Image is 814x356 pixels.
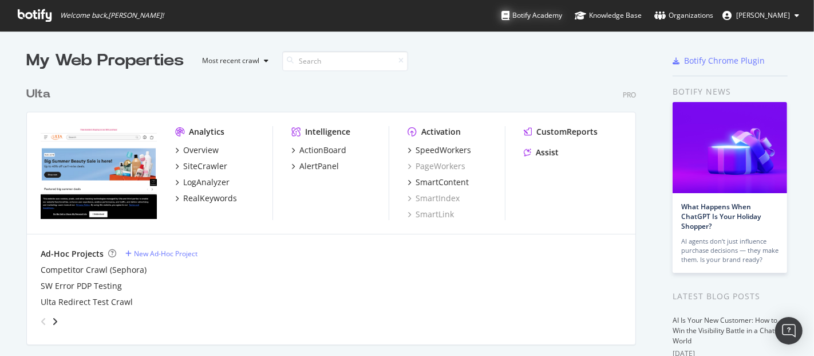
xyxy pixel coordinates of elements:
a: AI Is Your New Customer: How to Win the Visibility Battle in a ChatGPT World [673,315,788,346]
div: Ad-Hoc Projects [41,248,104,260]
a: PageWorkers [408,161,465,172]
a: What Happens When ChatGPT Is Your Holiday Shopper? [681,202,761,231]
div: RealKeywords [183,193,237,204]
img: What Happens When ChatGPT Is Your Holiday Shopper? [673,102,787,193]
div: My Web Properties [26,49,184,72]
a: Overview [175,144,219,156]
input: Search [282,51,408,71]
div: angle-right [51,316,59,327]
img: www.ulta.com [41,126,157,219]
div: Most recent crawl [202,57,259,64]
a: Ulta Redirect Test Crawl [41,296,133,308]
div: CustomReports [536,126,598,138]
a: CustomReports [524,126,598,138]
a: AlertPanel [291,161,339,172]
div: Botify Chrome Plugin [684,55,765,66]
a: Botify Chrome Plugin [673,55,765,66]
a: SmartLink [408,209,454,220]
div: Assist [536,147,559,158]
div: Activation [421,126,461,138]
div: Pro [623,90,636,100]
div: New Ad-Hoc Project [134,249,197,259]
div: AlertPanel [299,161,339,172]
div: Overview [183,144,219,156]
div: Open Intercom Messenger [775,317,803,345]
button: Most recent crawl [193,52,273,70]
a: ActionBoard [291,144,346,156]
div: SiteCrawler [183,161,227,172]
div: Ulta [26,86,50,103]
a: LogAnalyzer [175,177,230,188]
a: Assist [524,147,559,158]
a: RealKeywords [175,193,237,204]
a: SmartIndex [408,193,460,204]
div: Intelligence [305,126,350,138]
div: Analytics [189,126,224,138]
div: Knowledge Base [575,10,642,21]
div: Latest Blog Posts [673,290,788,303]
a: New Ad-Hoc Project [125,249,197,259]
span: Dan Sgammato [736,10,790,20]
div: Organizations [654,10,713,21]
div: Botify Academy [501,10,562,21]
div: angle-left [36,312,51,331]
a: SW Error PDP Testing [41,280,122,292]
a: SmartContent [408,177,469,188]
a: SiteCrawler [175,161,227,172]
div: AI agents don’t just influence purchase decisions — they make them. Is your brand ready? [681,237,779,264]
div: SpeedWorkers [416,144,471,156]
button: [PERSON_NAME] [713,6,808,25]
a: Ulta [26,86,55,103]
a: Competitor Crawl (Sephora) [41,264,147,276]
div: ActionBoard [299,144,346,156]
span: Welcome back, [PERSON_NAME] ! [60,11,164,20]
a: SpeedWorkers [408,144,471,156]
div: SmartContent [416,177,469,188]
div: LogAnalyzer [183,177,230,188]
div: Botify news [673,85,788,98]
